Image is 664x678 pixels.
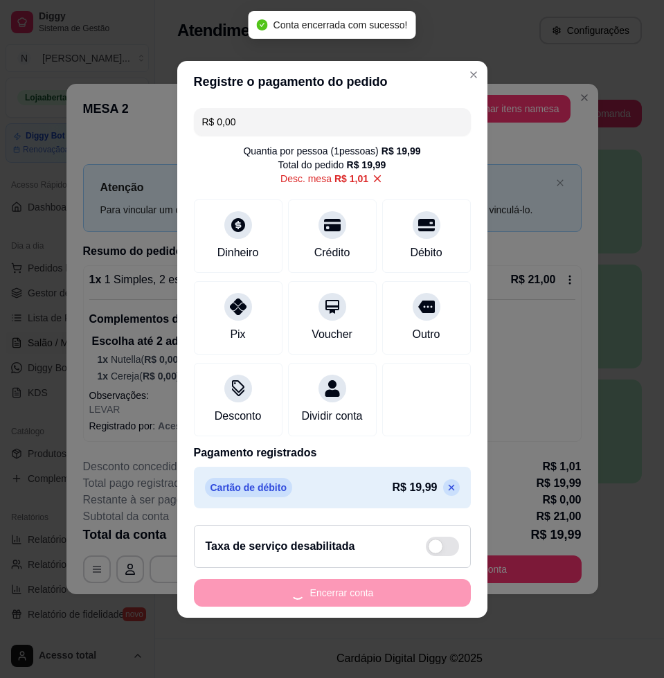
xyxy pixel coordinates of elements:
p: Pagamento registrados [194,445,471,461]
div: R$ 19,99 [347,158,386,172]
span: Conta encerrada com sucesso! [273,19,408,30]
span: R$ 1,01 [334,172,368,186]
div: Crédito [314,244,350,261]
div: Dinheiro [217,244,259,261]
h2: Taxa de serviço desabilitada [206,538,355,555]
div: Dividir conta [301,408,362,425]
p: Desc. mesa [280,172,368,186]
div: Outro [412,326,440,343]
header: Registre o pagamento do pedido [177,61,487,102]
div: Pix [230,326,245,343]
div: Total do pedido [278,158,386,172]
p: R$ 19,99 [393,479,438,496]
div: Quantia por pessoa ( 1 pessoas) [243,144,420,158]
span: check-circle [257,19,268,30]
div: Desconto [215,408,262,425]
p: Cartão de débito [205,478,292,497]
div: Voucher [312,326,352,343]
div: R$ 19,99 [382,144,421,158]
div: Débito [410,244,442,261]
button: Close [463,64,485,86]
input: Ex.: hambúrguer de cordeiro [202,108,463,136]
